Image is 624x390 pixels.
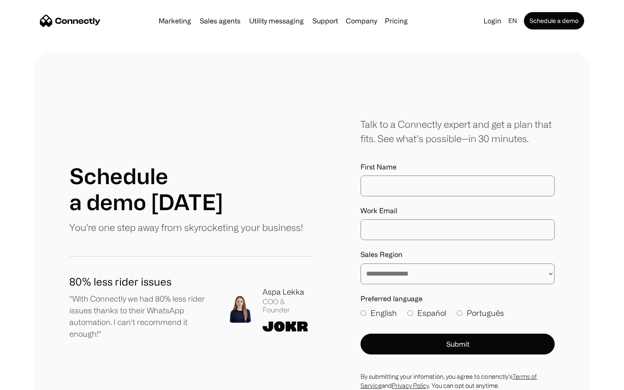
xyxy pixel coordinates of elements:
input: English [361,310,366,316]
h1: Schedule a demo [DATE] [69,163,223,215]
p: "With Connectly we had 80% less rider issues thanks to their WhatsApp automation. I can't recomme... [69,293,212,340]
button: Submit [361,334,555,354]
div: Company [346,15,377,27]
label: First Name [361,163,555,171]
a: Pricing [381,17,411,24]
div: Aspa Lekka [263,286,312,298]
input: Español [407,310,413,316]
a: Terms of Service [361,373,537,389]
div: COO & Founder [263,298,312,314]
a: Login [480,15,505,27]
div: Company [343,15,380,27]
label: English [361,307,397,319]
p: You're one step away from skyrocketing your business! [69,220,303,234]
ul: Language list [17,375,52,387]
a: Support [309,17,341,24]
input: Português [457,310,462,316]
h1: 80% less rider issues [69,274,212,289]
a: Privacy Policy [392,382,429,389]
a: Schedule a demo [524,12,584,29]
label: Português [457,307,504,319]
div: en [508,15,517,27]
a: Marketing [155,17,195,24]
label: Work Email [361,207,555,215]
a: Sales agents [196,17,244,24]
label: Sales Region [361,250,555,259]
label: Español [407,307,446,319]
label: Preferred language [361,295,555,303]
div: By submitting your infomation, you agree to conenctly’s and . You can opt out anytime. [361,372,555,390]
a: home [40,14,101,27]
div: en [505,15,522,27]
a: Utility messaging [246,17,307,24]
div: Talk to a Connectly expert and get a plan that fits. See what’s possible—in 30 minutes. [361,117,555,146]
aside: Language selected: English [9,374,52,387]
